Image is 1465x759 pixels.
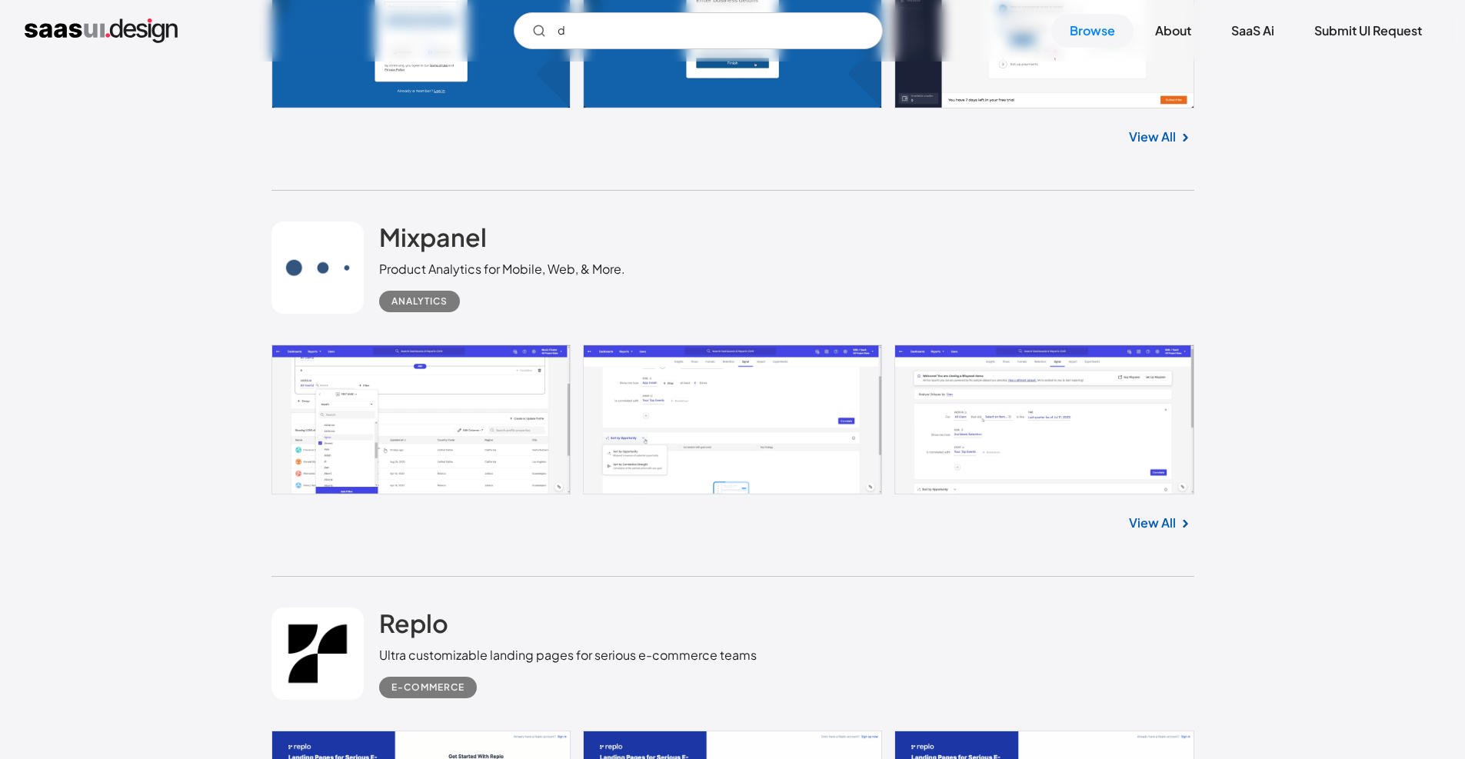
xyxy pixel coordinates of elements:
a: Replo [379,608,448,646]
a: SaaS Ai [1213,14,1293,48]
h2: Mixpanel [379,221,487,252]
a: View All [1129,514,1176,532]
input: Search UI designs you're looking for... [514,12,883,49]
h2: Replo [379,608,448,638]
div: E-commerce [391,678,464,697]
a: About [1137,14,1210,48]
a: Browse [1051,14,1134,48]
a: Mixpanel [379,221,487,260]
a: Submit UI Request [1296,14,1440,48]
div: Analytics [391,292,448,311]
a: home [25,18,178,43]
div: Product Analytics for Mobile, Web, & More. [379,260,625,278]
a: View All [1129,128,1176,146]
form: Email Form [514,12,883,49]
div: Ultra customizable landing pages for serious e-commerce teams [379,646,757,664]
